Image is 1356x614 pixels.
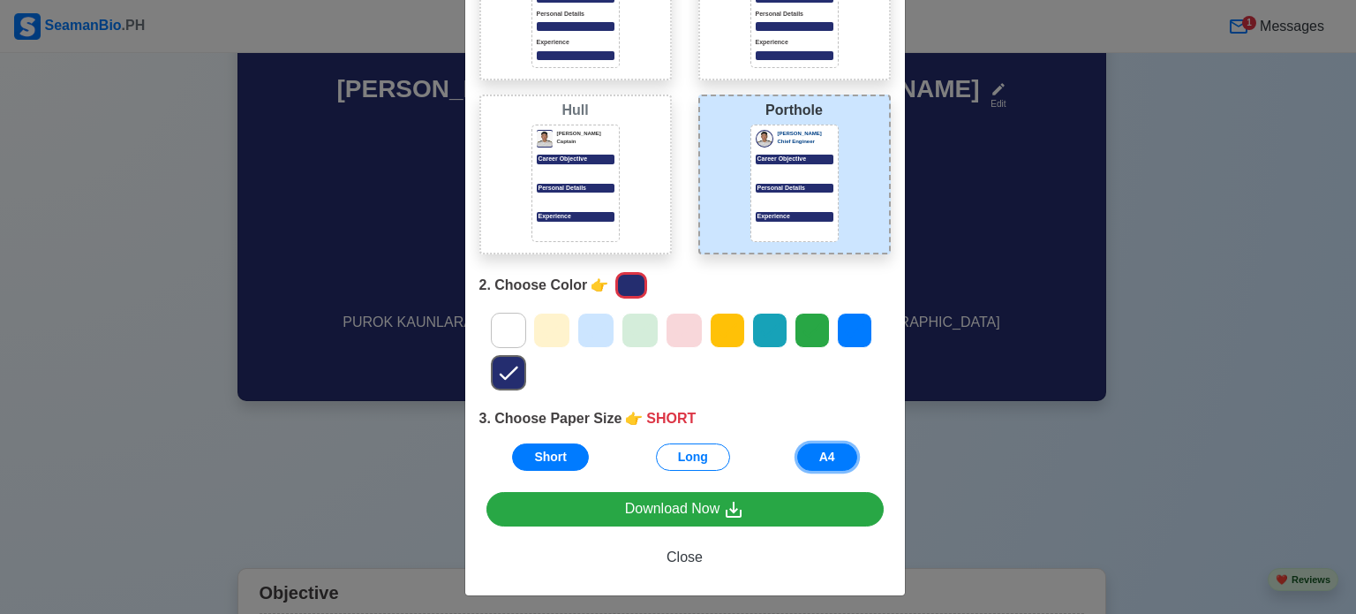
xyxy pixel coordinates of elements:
p: Experience [756,38,833,48]
div: Hull [485,100,667,121]
p: Personal Details [537,184,614,193]
p: Experience [537,212,614,222]
button: Short [512,443,589,471]
div: Download Now [625,498,745,520]
p: Personal Details [537,10,614,19]
div: Porthole [704,100,885,121]
div: Experience [756,212,833,222]
span: SHORT [646,408,696,429]
span: point [625,408,643,429]
button: Close [486,541,884,574]
p: Experience [537,38,614,48]
p: Chief Engineer [778,138,833,146]
a: Download Now [486,492,884,527]
p: Captain [557,138,614,146]
p: [PERSON_NAME] [557,130,614,138]
span: Close [667,550,703,565]
button: Long [656,443,730,471]
p: Career Objective [537,155,614,164]
div: 3. Choose Paper Size [479,408,891,429]
p: Personal Details [756,10,833,19]
span: point [591,275,608,296]
div: Career Objective [756,155,833,164]
div: 2. Choose Color [479,269,891,302]
div: Personal Details [756,184,833,193]
p: [PERSON_NAME] [778,130,833,138]
button: A4 [797,443,857,471]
